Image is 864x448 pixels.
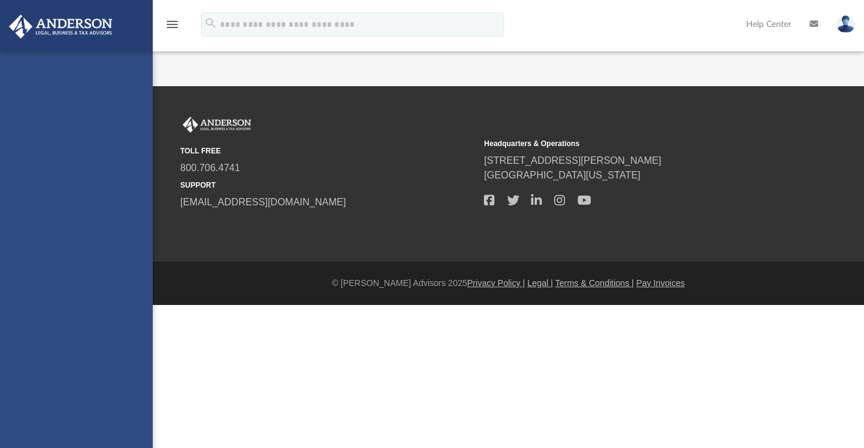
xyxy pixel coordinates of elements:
a: Legal | [527,278,553,288]
a: [STREET_ADDRESS][PERSON_NAME] [484,155,661,166]
a: [GEOGRAPHIC_DATA][US_STATE] [484,170,640,180]
div: © [PERSON_NAME] Advisors 2025 [153,277,864,290]
img: User Pic [837,15,855,33]
img: Anderson Advisors Platinum Portal [5,15,116,39]
small: TOLL FREE [180,145,475,156]
img: Anderson Advisors Platinum Portal [180,117,254,133]
a: Terms & Conditions | [555,278,634,288]
small: SUPPORT [180,180,475,191]
i: search [204,17,218,30]
small: Headquarters & Operations [484,138,779,149]
a: Pay Invoices [636,278,684,288]
a: 800.706.4741 [180,163,240,173]
i: menu [165,17,180,32]
a: [EMAIL_ADDRESS][DOMAIN_NAME] [180,197,346,207]
a: menu [165,23,180,32]
a: Privacy Policy | [467,278,525,288]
